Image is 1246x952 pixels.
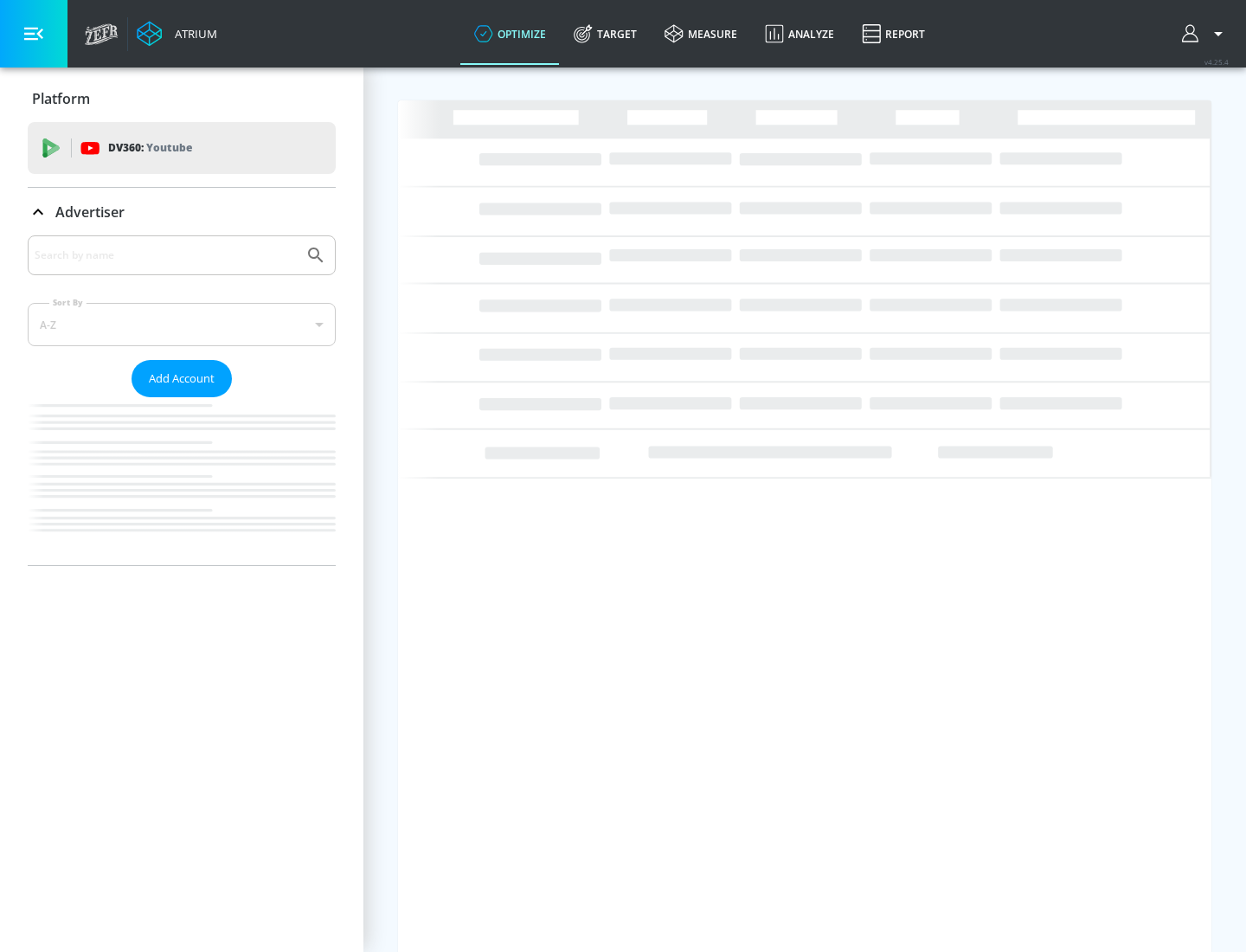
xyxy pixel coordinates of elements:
p: Advertiser [55,203,125,222]
span: v 4.25.4 [1204,57,1229,67]
div: DV360: Youtube [28,122,336,174]
p: Youtube [146,138,192,157]
button: Add Account [132,360,232,397]
input: Search by name [35,244,297,267]
div: Advertiser [28,188,336,236]
a: Analyze [751,3,848,65]
a: optimize [460,3,560,65]
a: measure [651,3,751,65]
div: Advertiser [28,235,336,565]
a: Atrium [137,21,217,47]
p: DV360: [108,138,192,158]
nav: list of Advertiser [28,397,336,565]
div: A-Z [28,303,336,346]
a: Target [560,3,651,65]
div: Platform [28,74,336,123]
label: Sort By [49,297,87,308]
div: Atrium [168,26,217,42]
p: Platform [32,89,90,108]
span: Add Account [149,369,215,389]
a: Report [848,3,939,65]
